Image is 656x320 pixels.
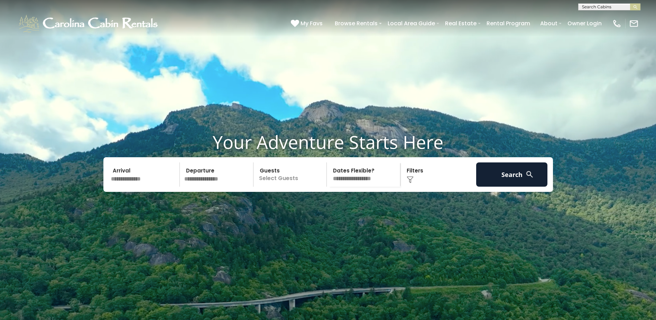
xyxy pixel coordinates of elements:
a: Rental Program [483,17,534,29]
button: Search [476,162,548,187]
img: search-regular-white.png [525,170,534,179]
img: White-1-1-2.png [17,13,161,34]
a: Owner Login [564,17,605,29]
p: Select Guests [256,162,327,187]
span: My Favs [301,19,323,28]
img: filter--v1.png [407,176,414,183]
a: About [537,17,561,29]
a: Local Area Guide [384,17,438,29]
h1: Your Adventure Starts Here [5,131,651,153]
img: phone-regular-white.png [612,19,622,28]
a: Real Estate [442,17,480,29]
img: mail-regular-white.png [629,19,639,28]
a: Browse Rentals [331,17,381,29]
a: My Favs [291,19,324,28]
